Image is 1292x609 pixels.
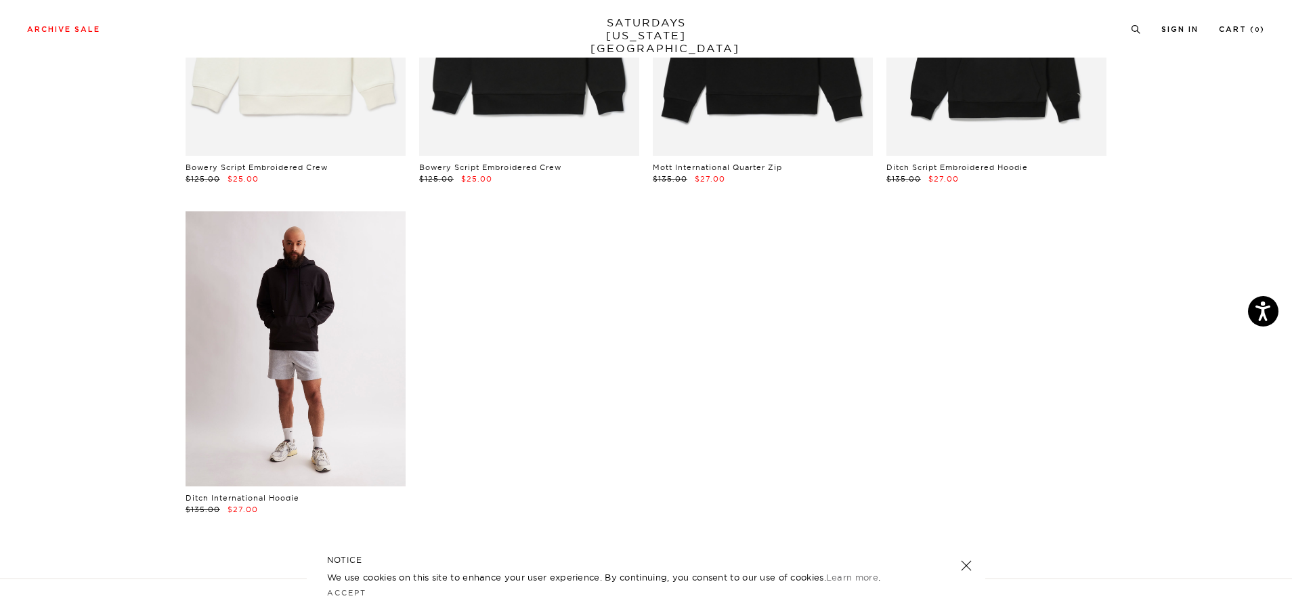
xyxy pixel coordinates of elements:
[419,174,454,184] span: $125.00
[186,493,299,503] a: Ditch International Hoodie
[1219,26,1265,33] a: Cart (0)
[1255,27,1260,33] small: 0
[826,572,878,583] a: Learn more
[327,588,366,597] a: Accept
[653,163,782,172] a: Mott International Quarter Zip
[590,16,702,55] a: SATURDAYS[US_STATE][GEOGRAPHIC_DATA]
[461,174,492,184] span: $25.00
[186,174,220,184] span: $125.00
[186,163,328,172] a: Bowery Script Embroidered Crew
[886,174,921,184] span: $135.00
[186,505,220,514] span: $135.00
[1161,26,1199,33] a: Sign In
[886,163,1028,172] a: Ditch Script Embroidered Hoodie
[327,570,917,584] p: We use cookies on this site to enhance your user experience. By continuing, you consent to our us...
[228,174,259,184] span: $25.00
[228,505,258,514] span: $27.00
[653,174,687,184] span: $135.00
[928,174,959,184] span: $27.00
[695,174,725,184] span: $27.00
[419,163,561,172] a: Bowery Script Embroidered Crew
[27,26,100,33] a: Archive Sale
[327,554,965,566] h5: NOTICE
